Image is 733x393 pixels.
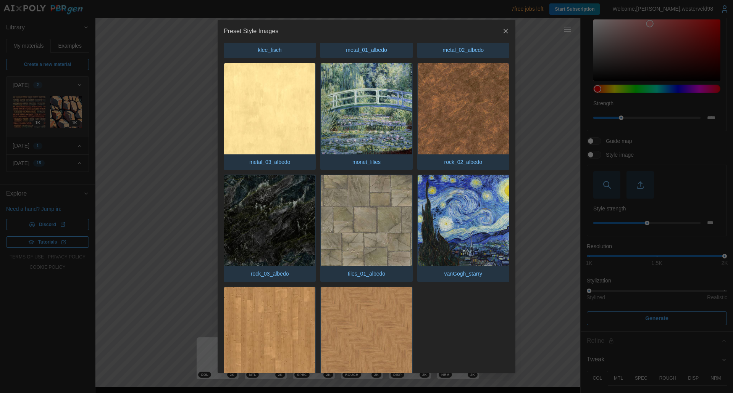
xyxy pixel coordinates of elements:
[418,63,509,154] img: rock_02_albedo.jpg
[321,175,412,266] img: tiles_01_albedo.jpg
[224,63,315,154] img: metal_03_albedo.jpg
[320,175,412,282] button: tiles_01_albedo.jpgtiles_01_albedo
[224,287,315,378] img: wood_floor_01_albedo.jpg
[321,287,412,378] img: wood_floor_02_albedo.jpg
[224,28,278,34] h2: Preset Style Images
[441,266,486,281] p: vanGogh_starry
[349,154,384,170] p: monet_lilies
[245,154,294,170] p: metal_03_albedo
[321,63,412,154] img: monet_lilies.jpg
[224,175,315,266] img: rock_03_albedo.jpg
[441,154,486,170] p: rock_02_albedo
[418,175,509,266] img: vanGogh_starry.jpg
[439,42,488,58] p: metal_02_albedo
[417,63,509,170] button: rock_02_albedo.jpgrock_02_albedo
[320,63,412,170] button: monet_lilies.jpgmonet_lilies
[417,175,509,282] button: vanGogh_starry.jpgvanGogh_starry
[254,42,286,58] p: klee_fisch
[344,266,389,281] p: tiles_01_albedo
[224,175,316,282] button: rock_03_albedo.jpgrock_03_albedo
[224,63,316,170] button: metal_03_albedo.jpgmetal_03_albedo
[247,266,293,281] p: rock_03_albedo
[342,42,391,58] p: metal_01_albedo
